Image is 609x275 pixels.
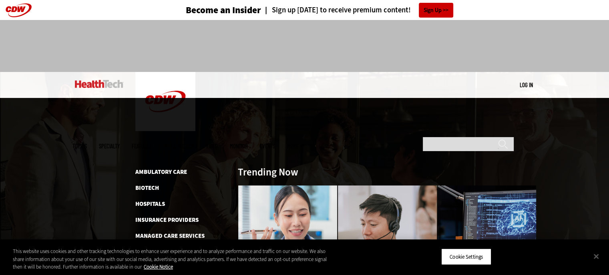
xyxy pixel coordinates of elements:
img: Healthcare contact center [338,185,437,270]
button: Close [587,247,605,265]
a: Managed Care Services [135,232,205,240]
button: Cookie Settings [441,248,491,265]
div: This website uses cookies and other tracking technologies to enhance user experience and to analy... [13,247,335,271]
a: Insurance Providers [135,216,199,224]
a: Become an Insider [156,6,261,15]
img: Home [75,80,123,88]
h3: Become an Insider [186,6,261,15]
img: Home [135,72,195,131]
a: Ambulatory Care [135,168,187,176]
a: Sign Up [419,3,453,18]
a: Log in [520,81,533,88]
img: Doctor using phone to dictate to tablet [238,185,338,270]
img: Desktop monitor with brain AI concept [437,185,537,270]
a: Sign up [DATE] to receive premium content! [261,6,411,14]
a: Biotech [135,184,159,192]
a: More information about your privacy [144,263,173,270]
div: User menu [520,81,533,89]
iframe: advertisement [159,28,450,64]
h3: Trending Now [238,167,298,177]
a: Hospitals [135,200,165,208]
